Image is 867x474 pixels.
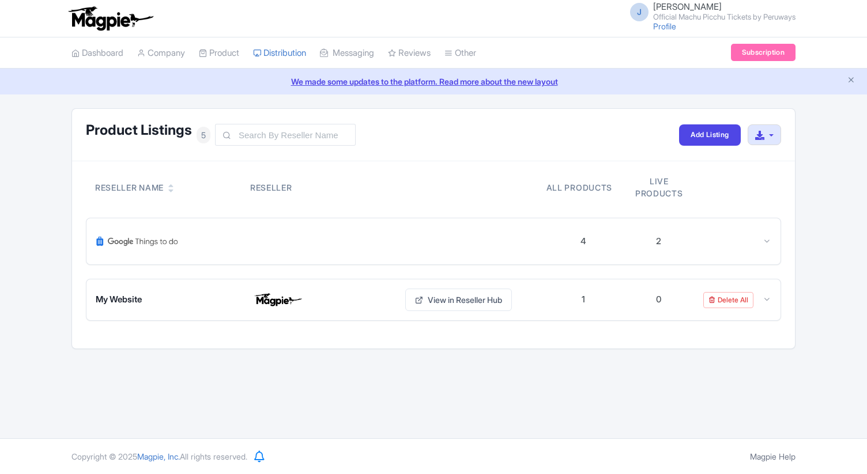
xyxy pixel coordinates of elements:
a: J [PERSON_NAME] Official Machu Picchu Tickets by Peruways [623,2,796,21]
div: Copyright © 2025 All rights reserved. [65,450,254,462]
small: Official Machu Picchu Tickets by Peruways [653,13,796,21]
a: View in Reseller Hub [405,289,512,311]
div: 2 [656,235,661,248]
a: Other [444,37,476,69]
a: Subscription [731,44,796,61]
button: Close announcement [847,74,855,88]
a: Magpie Help [750,452,796,461]
a: Distribution [253,37,306,69]
a: We made some updates to the platform. Read more about the new layout [7,75,860,88]
a: Product [199,37,239,69]
span: 5 [197,127,210,143]
a: Reviews [388,37,431,69]
span: J [630,3,649,21]
div: All products [546,181,612,194]
a: Add Listing [679,124,740,146]
h1: Product Listings [86,123,192,138]
img: Google Things To Do [96,227,179,255]
a: Dashboard [71,37,123,69]
span: My Website [96,293,142,306]
span: [PERSON_NAME] [653,1,722,12]
div: Reseller Name [95,181,164,194]
div: 4 [580,235,586,248]
a: Messaging [320,37,374,69]
img: logo-ab69f6fb50320c5b225c76a69d11143b.png [66,6,155,31]
div: Live products [626,175,692,199]
div: 0 [656,293,661,306]
img: My Website [250,291,306,309]
a: Company [137,37,185,69]
a: Profile [653,21,676,31]
a: Delete All [703,292,753,308]
div: Reseller [250,181,391,194]
span: Magpie, Inc. [137,452,180,461]
input: Search By Reseller Name [215,124,356,146]
div: 1 [582,293,585,306]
